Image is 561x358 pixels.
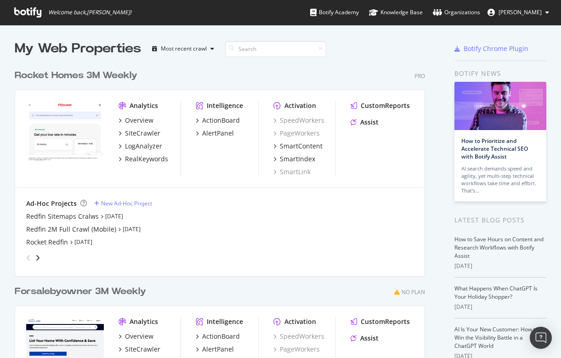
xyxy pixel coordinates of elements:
[202,345,234,354] div: AlertPanel
[454,82,546,130] img: How to Prioritize and Accelerate Technical SEO with Botify Assist
[119,142,162,151] a: LogAnalyzer
[273,345,320,354] a: PageWorkers
[105,212,123,220] a: [DATE]
[273,142,323,151] a: SmartContent
[360,334,379,343] div: Assist
[48,9,131,16] span: Welcome back, [PERSON_NAME] !
[351,101,410,110] a: CustomReports
[15,69,141,82] a: Rocket Homes 3M Weekly
[26,238,68,247] a: Rocket Redfin
[454,303,546,311] div: [DATE]
[26,199,77,208] div: Ad-Hoc Projects
[454,44,528,53] a: Botify Chrome Plugin
[454,262,546,270] div: [DATE]
[119,129,160,138] a: SiteCrawler
[119,345,160,354] a: SiteCrawler
[225,41,326,57] input: Search
[119,154,168,164] a: RealKeywords
[414,72,425,80] div: Pro
[454,325,538,350] a: AI Is Your New Customer: How to Win the Visibility Battle in a ChatGPT World
[361,101,410,110] div: CustomReports
[402,288,425,296] div: No Plan
[125,345,160,354] div: SiteCrawler
[26,212,99,221] a: Redfin Sitemaps Cralws
[196,129,234,138] a: AlertPanel
[119,116,153,125] a: Overview
[369,8,423,17] div: Knowledge Base
[202,116,240,125] div: ActionBoard
[125,332,153,341] div: Overview
[15,40,141,58] div: My Web Properties
[74,238,92,246] a: [DATE]
[123,225,141,233] a: [DATE]
[280,142,323,151] div: SmartContent
[15,285,146,298] div: Forsalebyowner 3M Weekly
[433,8,480,17] div: Organizations
[207,101,243,110] div: Intelligence
[461,137,528,160] a: How to Prioritize and Accelerate Technical SEO with Botify Assist
[454,235,544,260] a: How to Save Hours on Content and Research Workflows with Botify Assist
[461,165,539,194] div: AI search demands speed and agility, yet multi-step technical workflows take time and effort. Tha...
[196,332,240,341] a: ActionBoard
[119,332,153,341] a: Overview
[207,317,243,326] div: Intelligence
[130,101,158,110] div: Analytics
[125,154,168,164] div: RealKeywords
[15,69,137,82] div: Rocket Homes 3M Weekly
[273,154,315,164] a: SmartIndex
[26,225,116,234] a: Redfin 2M Full Crawl (Mobile)
[94,199,152,207] a: New Ad-Hoc Project
[284,101,316,110] div: Activation
[161,46,207,51] div: Most recent crawl
[196,116,240,125] a: ActionBoard
[34,253,41,262] div: angle-right
[125,142,162,151] div: LogAnalyzer
[464,44,528,53] div: Botify Chrome Plugin
[454,284,538,301] a: What Happens When ChatGPT Is Your Holiday Shopper?
[480,5,556,20] button: [PERSON_NAME]
[360,118,379,127] div: Assist
[280,154,315,164] div: SmartIndex
[454,68,546,79] div: Botify news
[26,101,104,163] img: www.rocket.com
[361,317,410,326] div: CustomReports
[125,116,153,125] div: Overview
[273,129,320,138] a: PageWorkers
[202,332,240,341] div: ActionBoard
[23,250,34,265] div: angle-left
[202,129,234,138] div: AlertPanel
[101,199,152,207] div: New Ad-Hoc Project
[351,317,410,326] a: CustomReports
[273,116,324,125] a: SpeedWorkers
[284,317,316,326] div: Activation
[310,8,359,17] div: Botify Academy
[530,327,552,349] div: Open Intercom Messenger
[351,118,379,127] a: Assist
[454,215,546,225] div: Latest Blog Posts
[351,334,379,343] a: Assist
[273,167,311,176] a: SmartLink
[125,129,160,138] div: SiteCrawler
[148,41,218,56] button: Most recent crawl
[499,8,542,16] span: Norma Moras
[130,317,158,326] div: Analytics
[15,285,150,298] a: Forsalebyowner 3M Weekly
[196,345,234,354] a: AlertPanel
[273,332,324,341] a: SpeedWorkers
